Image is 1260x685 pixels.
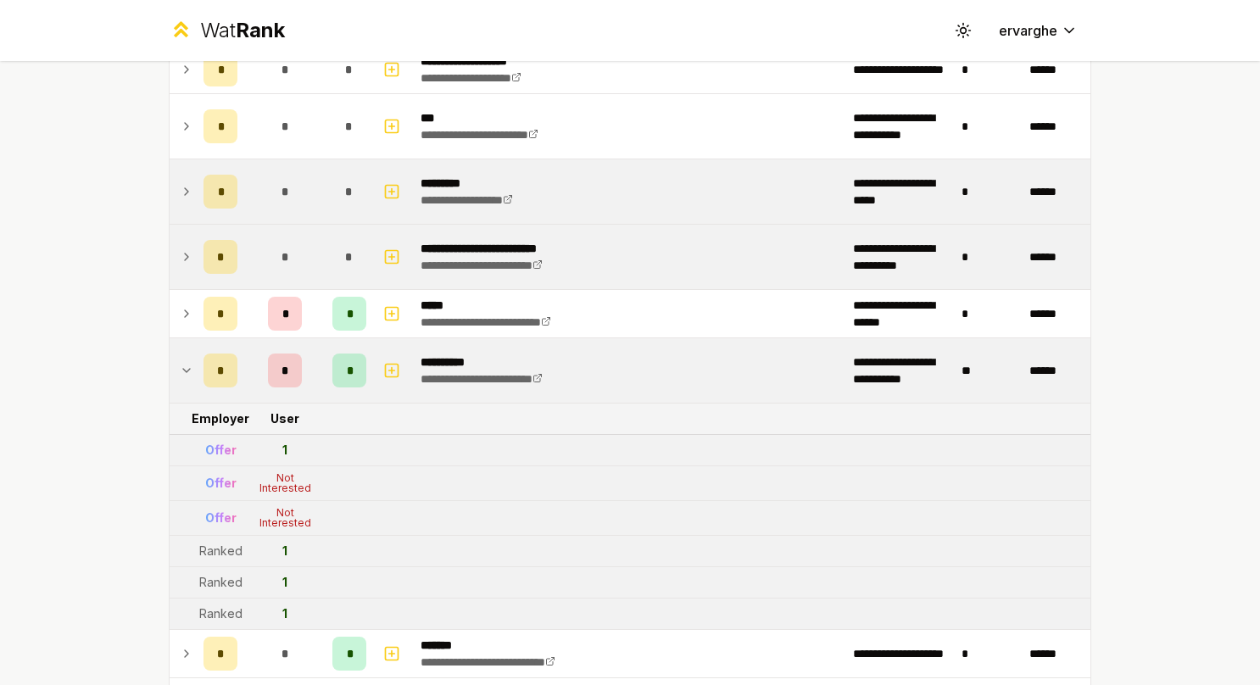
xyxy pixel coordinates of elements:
td: User [244,404,326,434]
span: ervarghe [999,20,1057,41]
div: Ranked [199,543,243,560]
td: Employer [197,404,244,434]
div: 1 [282,543,287,560]
div: Wat [200,17,285,44]
div: Not Interested [251,508,319,528]
button: ervarghe [985,15,1091,46]
div: Ranked [199,605,243,622]
div: 1 [282,574,287,591]
div: Offer [205,442,237,459]
div: Ranked [199,574,243,591]
div: Not Interested [251,473,319,493]
div: 1 [282,442,287,459]
a: WatRank [169,17,285,44]
span: Rank [236,18,285,42]
div: Offer [205,475,237,492]
div: 1 [282,605,287,622]
div: Offer [205,510,237,526]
